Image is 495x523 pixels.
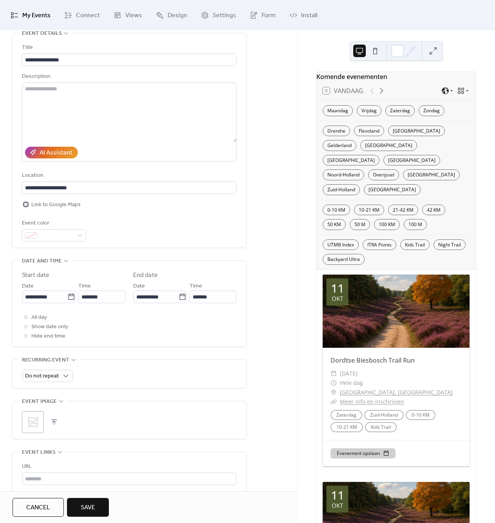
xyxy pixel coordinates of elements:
div: 100 M [404,219,427,230]
span: Event details [22,29,62,38]
div: 50 M [350,219,370,230]
div: ​ [331,397,337,406]
span: [DATE] [340,369,358,378]
span: Install [301,9,317,22]
div: 42 KM [422,205,445,216]
a: Settings [195,3,242,27]
a: Install [284,3,323,27]
div: ​ [331,369,337,378]
button: Cancel [13,498,64,517]
div: [GEOGRAPHIC_DATA] [383,155,440,166]
span: Hide end time [31,332,65,341]
span: Show date only [31,322,68,332]
a: Connect [58,3,106,27]
div: 21-42 KM [388,205,418,216]
div: Backyard Ultra [323,254,365,265]
div: Location [22,171,235,180]
span: Connect [76,9,100,22]
div: [GEOGRAPHIC_DATA] [360,140,417,151]
div: UTMB Index [323,239,359,250]
div: Drenthe [323,126,350,137]
span: Form [262,9,276,22]
div: End date [133,271,158,280]
div: 100 KM [374,219,400,230]
span: My Events [22,9,51,22]
div: 10-21 KM [354,205,384,216]
div: 11 [331,489,344,501]
span: Views [125,9,142,22]
div: 0-10 KM [323,205,350,216]
span: All day [31,313,47,322]
div: AI Assistant [40,148,72,158]
div: [GEOGRAPHIC_DATA] [323,155,379,166]
div: Start date [22,271,49,280]
div: Zuid-Holland [323,184,360,195]
a: Views [108,3,148,27]
div: ITRA Points [363,239,396,250]
span: Save [81,503,95,512]
span: Date [22,282,34,291]
span: Date [133,282,145,291]
div: [GEOGRAPHIC_DATA] [364,184,421,195]
div: okt [332,503,343,509]
a: Meer info en inschrijven [340,398,404,405]
div: [GEOGRAPHIC_DATA] [403,169,460,180]
div: Zaterdag [385,105,415,116]
div: ​ [331,378,337,388]
div: Title [22,43,235,52]
span: Link to Google Maps [31,200,81,210]
button: Save [67,498,109,517]
button: Evenement opslaan [331,448,396,458]
div: 50 KM [323,219,346,230]
div: Komende evenementen [316,72,476,81]
div: 11 [331,282,344,294]
span: Event links [22,448,56,457]
span: Time [190,282,202,291]
div: Vrijdag [357,105,381,116]
span: Do not repeat [25,371,59,381]
span: Time [78,282,91,291]
span: Cancel [26,503,50,512]
span: Event image [22,397,57,406]
div: Description [22,72,235,81]
span: Date and time [22,257,62,266]
div: URL [22,462,235,471]
a: [GEOGRAPHIC_DATA], [GEOGRAPHIC_DATA] [340,388,453,397]
div: Flevoland [354,126,384,137]
a: Dordtse Biesbosch Trail Run [331,356,415,365]
div: Kids Trail [400,239,430,250]
div: Gelderland [323,140,356,151]
div: ​ [331,388,337,397]
div: Night Trail [434,239,466,250]
span: Design [168,9,187,22]
span: Settings [213,9,236,22]
a: Form [244,3,282,27]
span: Hele dag [340,378,363,388]
div: Text to display [22,491,235,500]
button: AI Assistant [25,147,78,158]
div: Zondag [419,105,444,116]
div: Noord-Holland [323,169,364,180]
div: [GEOGRAPHIC_DATA] [388,126,445,137]
span: Recurring event [22,356,69,365]
div: Event color [22,219,85,228]
div: Overijssel [368,169,399,180]
div: ; [22,411,44,433]
a: Design [150,3,193,27]
a: My Events [5,3,56,27]
div: Maandag [323,105,353,116]
div: okt [332,296,343,302]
